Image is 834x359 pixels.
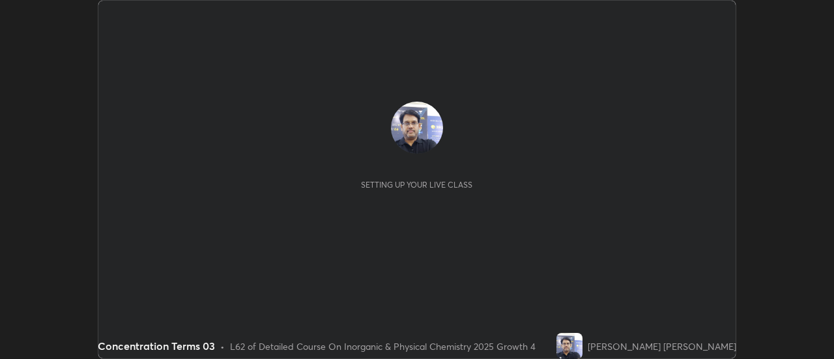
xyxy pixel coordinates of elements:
div: • [220,339,225,353]
img: 4dbd5e4e27d8441580130e5f502441a8.jpg [391,102,443,154]
div: Setting up your live class [361,180,472,190]
div: [PERSON_NAME] [PERSON_NAME] [588,339,736,353]
div: Concentration Terms 03 [98,338,215,354]
div: L62 of Detailed Course On Inorganic & Physical Chemistry 2025 Growth 4 [230,339,536,353]
img: 4dbd5e4e27d8441580130e5f502441a8.jpg [556,333,582,359]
